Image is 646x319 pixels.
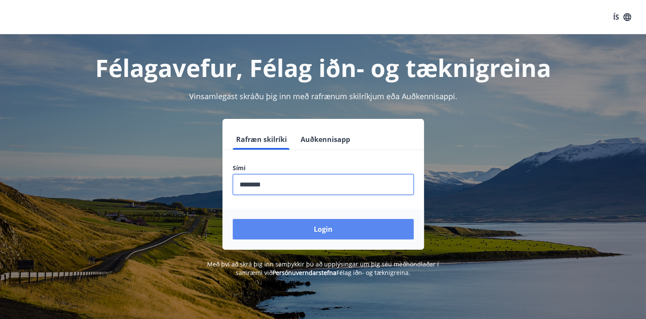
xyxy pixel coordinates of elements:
a: Persónuverndarstefna [272,269,336,277]
button: Rafræn skilríki [233,129,290,150]
button: ÍS [608,9,636,25]
span: Með því að skrá þig inn samþykkir þú að upplýsingar um þig séu meðhöndlaðar í samræmi við Félag i... [207,260,439,277]
h1: Félagavefur, Félag iðn- og tæknigreina [26,51,620,84]
button: Auðkennisapp [297,129,354,150]
button: Login [233,219,414,239]
span: Vinsamlegast skráðu þig inn með rafrænum skilríkjum eða Auðkennisappi. [189,91,457,101]
label: Sími [233,164,414,172]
